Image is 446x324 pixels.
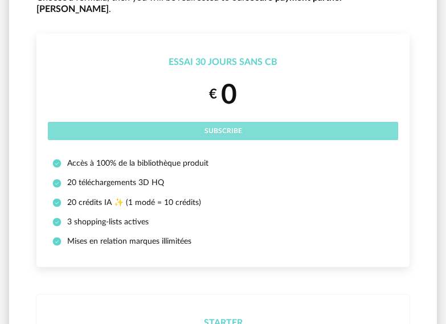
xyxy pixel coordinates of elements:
li: 20 téléchargements 3D HQ [52,178,394,188]
small: € [209,86,217,104]
li: Accès à 100% de la bibliothèque produit [52,158,394,169]
span: Subscribe [204,128,242,134]
li: 20 crédits IA ✨ (1 modé = 10 crédits) [52,198,394,208]
li: 3 shopping-lists actives [52,217,394,227]
li: Mises en relation marques illimitées [52,236,394,247]
button: Subscribe [48,122,398,140]
div: Essai 30 jours sans CB [48,56,398,68]
span: 0 [221,81,237,109]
